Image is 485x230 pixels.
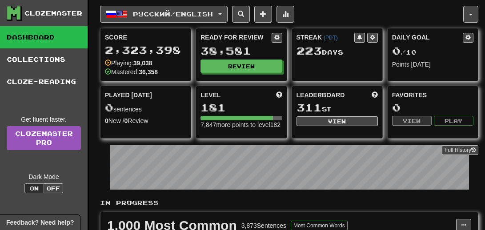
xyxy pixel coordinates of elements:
button: Русский/English [100,6,228,23]
span: Played [DATE] [105,91,152,99]
button: Add sentence to collection [254,6,272,23]
div: New / Review [105,116,186,125]
div: Streak [297,33,354,42]
button: Search sentences [232,6,250,23]
span: Leaderboard [297,91,345,99]
div: 38,581 [200,45,282,56]
button: More stats [277,6,294,23]
div: Daily Goal [392,33,463,43]
button: View [297,116,378,126]
span: 311 [297,101,322,114]
strong: 36,358 [139,68,158,75]
div: 7,847 more points to level 182 [200,120,282,129]
span: Level [200,91,220,99]
div: Favorites [392,91,473,99]
span: Open feedback widget [6,218,74,227]
div: Get fluent faster. [7,115,81,124]
div: Day s [297,45,378,57]
div: Ready for Review [200,33,271,42]
div: 0 [392,102,473,113]
div: 181 [200,102,282,113]
span: This week in points, UTC [372,91,378,99]
button: Off [44,183,63,193]
div: 3,873 Sentences [241,221,286,230]
div: Playing: [105,59,152,67]
a: (PDT) [324,35,338,41]
div: sentences [105,102,186,114]
button: Play [434,116,473,126]
span: 0 [105,101,113,114]
p: In Progress [100,198,478,207]
div: Clozemaster [24,9,82,18]
div: Score [105,33,186,42]
strong: 0 [124,117,128,124]
strong: 39,038 [133,59,152,67]
button: On [24,183,44,193]
button: Full History [442,145,478,155]
span: 0 [392,44,401,57]
span: Русский / English [133,10,213,18]
span: Score more points to level up [276,91,282,99]
div: Points [DATE] [392,60,473,69]
div: 2,323,398 [105,44,186,56]
span: / 10 [392,48,417,56]
strong: 0 [105,117,108,124]
button: View [392,116,432,126]
div: Dark Mode [7,172,81,181]
span: 223 [297,44,322,57]
button: Review [200,59,282,73]
div: st [297,102,378,114]
div: Mastered: [105,67,158,76]
a: ClozemasterPro [7,126,81,150]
